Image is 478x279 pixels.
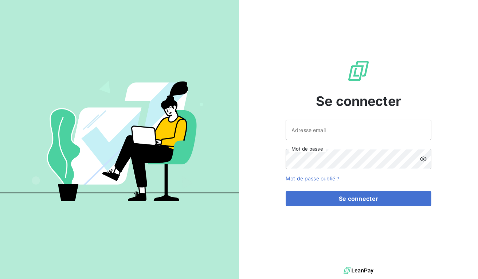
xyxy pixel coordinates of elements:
img: Logo LeanPay [347,59,370,83]
a: Mot de passe oublié ? [286,175,339,182]
input: placeholder [286,120,431,140]
img: logo [344,265,373,276]
button: Se connecter [286,191,431,206]
span: Se connecter [316,91,401,111]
